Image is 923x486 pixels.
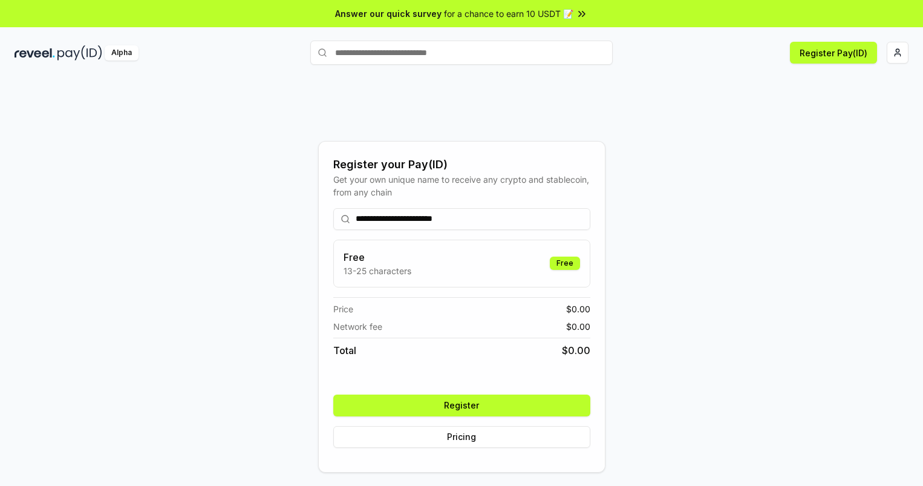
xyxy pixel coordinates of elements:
[344,250,411,264] h3: Free
[444,7,573,20] span: for a chance to earn 10 USDT 📝
[550,257,580,270] div: Free
[57,45,102,61] img: pay_id
[333,173,590,199] div: Get your own unique name to receive any crypto and stablecoin, from any chain
[15,45,55,61] img: reveel_dark
[333,343,356,358] span: Total
[566,320,590,333] span: $ 0.00
[333,426,590,448] button: Pricing
[790,42,877,64] button: Register Pay(ID)
[105,45,139,61] div: Alpha
[333,320,382,333] span: Network fee
[344,264,411,277] p: 13-25 characters
[333,303,353,315] span: Price
[335,7,442,20] span: Answer our quick survey
[566,303,590,315] span: $ 0.00
[333,156,590,173] div: Register your Pay(ID)
[333,395,590,416] button: Register
[562,343,590,358] span: $ 0.00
